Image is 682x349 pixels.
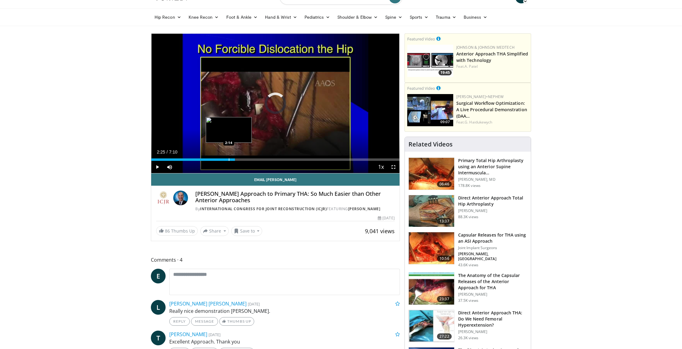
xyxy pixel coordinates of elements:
[223,11,262,23] a: Foot & Ankle
[407,36,435,42] small: Featured Video
[407,45,453,77] img: 06bb1c17-1231-4454-8f12-6191b0b3b81a.150x105_q85_crop-smart_upscale.jpg
[408,272,527,305] a: 23:37 The Anatomy of the Capsular Releases of the Anterior Approach for THA [PERSON_NAME] 37.5K v...
[163,161,176,173] button: Mute
[458,252,527,261] p: [PERSON_NAME], [GEOGRAPHIC_DATA]
[456,100,527,119] a: Surgical Workflow Optimization: A Live Procedural Demonstration (DAA…
[191,317,218,326] a: Message
[169,317,190,326] a: Reply
[151,269,166,283] a: E
[437,256,452,262] span: 10:56
[458,298,478,303] p: 37.5K views
[157,150,165,154] span: 2:25
[200,226,229,236] button: Share
[261,11,301,23] a: Hand & Wrist
[407,45,453,77] a: 19:45
[248,301,260,307] small: [DATE]
[378,215,394,221] div: [DATE]
[375,161,387,173] button: Playback Rate
[209,332,220,337] small: [DATE]
[151,173,400,186] a: Email [PERSON_NAME]
[169,300,247,307] a: [PERSON_NAME] [PERSON_NAME]
[437,333,452,340] span: 27:22
[151,300,166,315] a: L
[407,85,435,91] small: Featured Video
[437,296,452,302] span: 23:37
[408,157,527,190] a: 06:46 Primary Total Hip Arthroplasty using an Anterior Supine Intermuscula… [PERSON_NAME], MD 178...
[409,273,454,305] img: c4ab79f4-af1a-4690-87a6-21f275021fd0.150x105_q85_crop-smart_upscale.jpg
[156,226,198,236] a: 86 Thumbs Up
[458,245,527,250] p: Joint Implant Surgeons
[465,64,478,69] a: A. Patel
[206,117,252,143] img: image.jpeg
[456,45,515,50] a: Johnson & Johnson MedTech
[458,310,527,328] h3: Direct Anterior Approach THA: Do We Need Femoral Hyperextension?
[408,141,453,148] h4: Related Videos
[407,94,453,126] img: bcfc90b5-8c69-4b20-afee-af4c0acaf118.150x105_q85_crop-smart_upscale.jpg
[365,227,395,235] span: 9,041 views
[458,272,527,291] h3: The Anatomy of the Capsular Releases of the Anterior Approach for THA
[458,214,478,219] p: 88.3K views
[169,307,400,315] p: Really nice demonstration [PERSON_NAME].
[165,228,170,234] span: 86
[169,150,177,154] span: 7:10
[200,206,327,211] a: International Congress for Joint Reconstruction (ICJR)
[409,310,454,342] img: 9VMYaPmPCVvj9dCH4xMDoxOjB1O8AjAz_1.150x105_q85_crop-smart_upscale.jpg
[458,263,478,267] p: 43.6K views
[151,256,400,264] span: Comments 4
[458,208,527,213] p: [PERSON_NAME]
[169,331,207,338] a: [PERSON_NAME]
[439,70,452,75] span: 19:45
[458,183,481,188] p: 178.8K views
[195,206,395,212] div: By FEATURING
[408,232,527,267] a: 10:56 Capsular Releases for THA using an ASI Approach Joint Implant Surgeons [PERSON_NAME], [GEOG...
[408,310,527,342] a: 27:22 Direct Anterior Approach THA: Do We Need Femoral Hyperextension? [PERSON_NAME] 26.3K views
[173,191,188,205] img: Avatar
[219,317,254,326] a: Thumbs Up
[167,150,168,154] span: /
[437,181,452,187] span: 06:46
[458,177,527,182] p: [PERSON_NAME], MD
[456,64,528,69] div: Feat.
[458,292,527,297] p: [PERSON_NAME]
[460,11,491,23] a: Business
[456,119,528,125] div: Feat.
[409,232,454,264] img: 314571_3.png.150x105_q85_crop-smart_upscale.jpg
[381,11,406,23] a: Spine
[387,161,400,173] button: Fullscreen
[456,94,504,99] a: [PERSON_NAME]+Nephew
[407,94,453,126] a: 09:07
[301,11,334,23] a: Pediatrics
[334,11,381,23] a: Shoulder & Elbow
[169,338,400,345] p: Excellent Approach. Thank you
[151,11,185,23] a: Hip Recon
[409,195,454,227] img: 294118_0000_1.png.150x105_q85_crop-smart_upscale.jpg
[437,218,452,224] span: 13:37
[458,336,478,340] p: 26.3K views
[195,191,395,204] h4: [PERSON_NAME] Approach to Primary THA: So Much Easier than Other Anterior Approaches
[151,161,163,173] button: Play
[185,11,223,23] a: Knee Recon
[458,157,527,176] h3: Primary Total Hip Arthroplasty using an Anterior Supine Intermuscula…
[151,34,400,173] video-js: Video Player
[231,226,262,236] button: Save to
[458,195,527,207] h3: Direct Anterior Approach Total Hip Arthroplasty
[432,11,460,23] a: Trauma
[456,51,528,63] a: Anterior Approach THA Simplified with Technology
[156,191,171,205] img: International Congress for Joint Reconstruction (ICJR)
[458,329,527,334] p: [PERSON_NAME]
[406,11,432,23] a: Sports
[465,119,492,125] a: G. Haidukewych
[151,331,166,345] a: T
[439,119,452,125] span: 09:07
[348,206,381,211] a: [PERSON_NAME]
[151,158,400,161] div: Progress Bar
[408,195,527,227] a: 13:37 Direct Anterior Approach Total Hip Arthroplasty [PERSON_NAME] 88.3K views
[409,158,454,190] img: 263423_3.png.150x105_q85_crop-smart_upscale.jpg
[458,232,527,244] h3: Capsular Releases for THA using an ASI Approach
